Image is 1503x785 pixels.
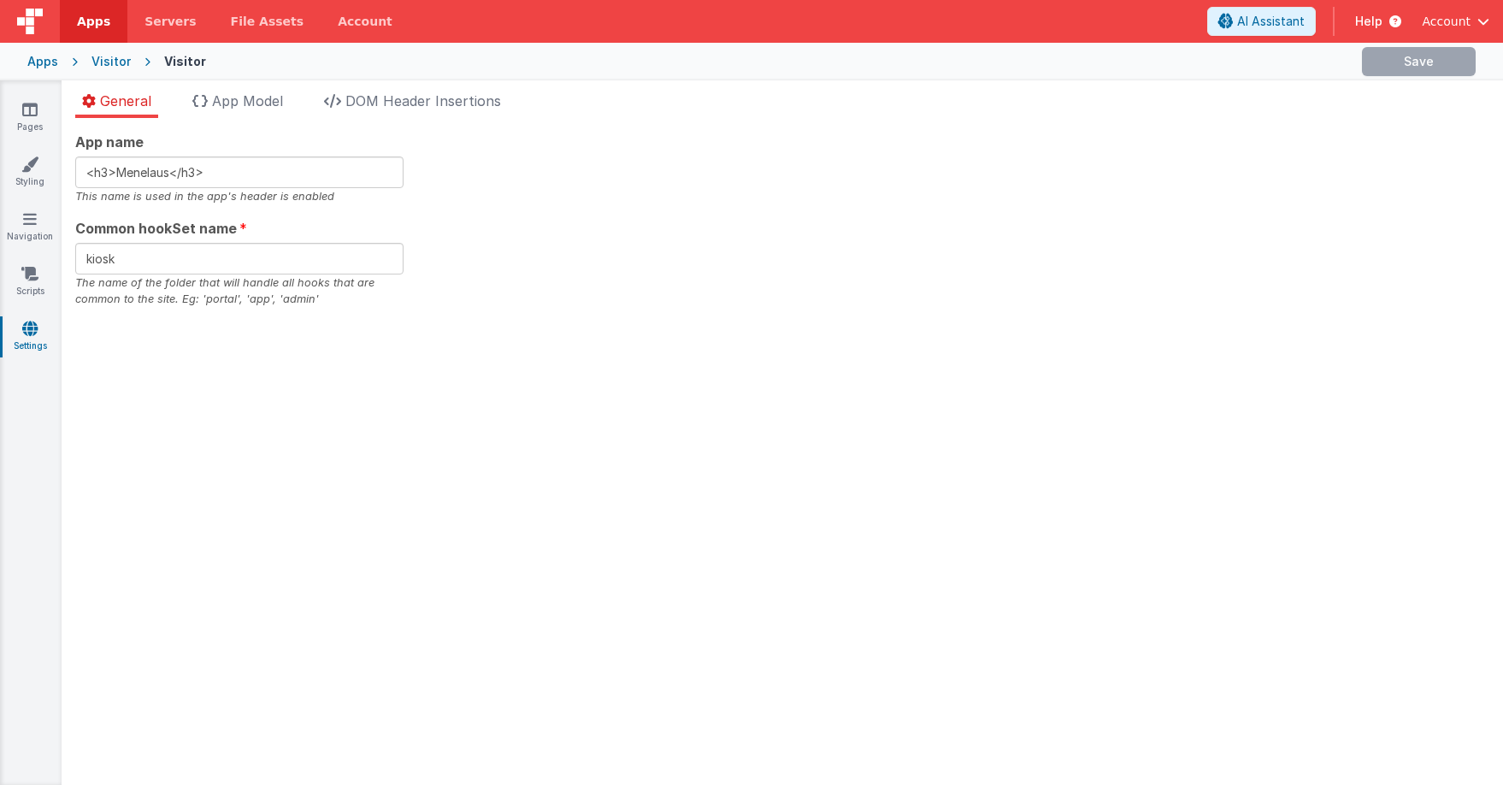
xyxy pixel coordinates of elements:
[75,132,144,152] span: App name
[27,53,58,70] div: Apps
[1207,7,1316,36] button: AI Assistant
[75,188,404,204] div: This name is used in the app's header is enabled
[212,92,283,109] span: App Model
[1355,13,1382,30] span: Help
[100,92,151,109] span: General
[231,13,304,30] span: File Assets
[91,53,131,70] div: Visitor
[1237,13,1305,30] span: AI Assistant
[77,13,110,30] span: Apps
[345,92,501,109] span: DOM Header Insertions
[75,218,237,239] span: Common hookSet name
[1422,13,1471,30] span: Account
[144,13,196,30] span: Servers
[164,53,206,70] div: Visitor
[1422,13,1489,30] button: Account
[1362,47,1476,76] button: Save
[75,274,404,307] div: The name of the folder that will handle all hooks that are common to the site. Eg: 'portal', 'app...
